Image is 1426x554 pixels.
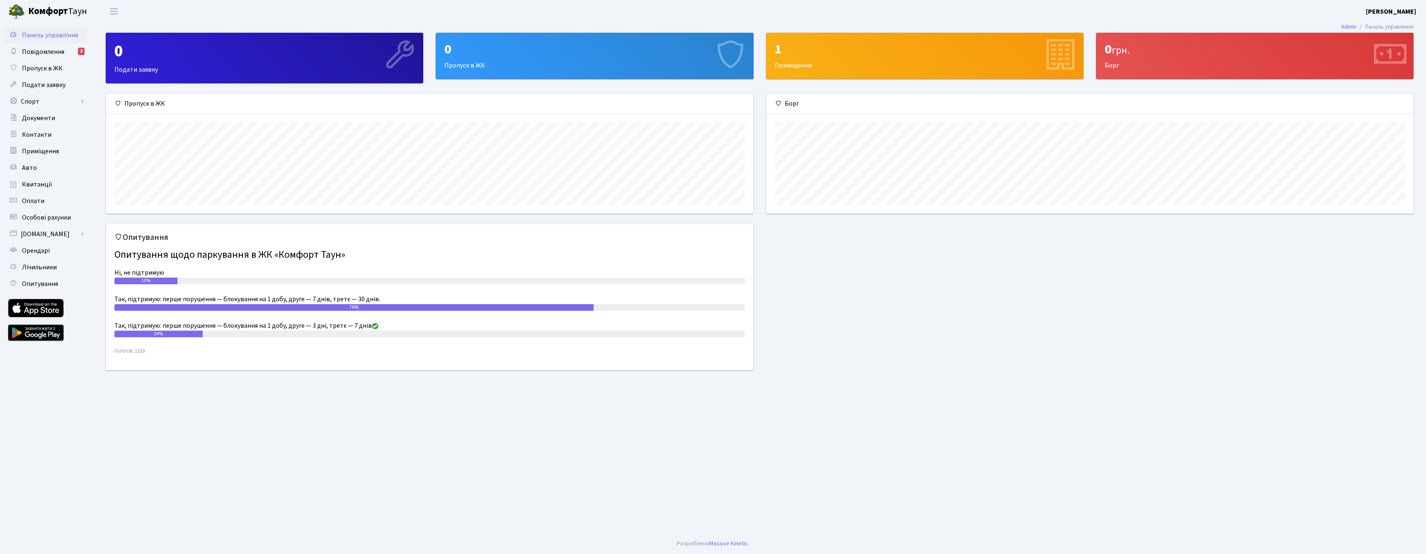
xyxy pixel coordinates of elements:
span: Контакти [22,130,51,139]
small: Голосів: 1130 [114,347,745,362]
img: logo.png [8,3,25,20]
div: Пропуск в ЖК [106,94,753,114]
a: 0Пропуск в ЖК [436,33,753,79]
a: Пропуск в ЖК [4,60,87,77]
div: Ні, не підтримую [114,268,745,278]
span: Авто [22,163,37,172]
span: грн. [1112,43,1130,58]
div: 14% [114,331,203,337]
nav: breadcrumb [1329,18,1426,36]
div: Приміщення [766,33,1083,79]
a: Приміщення [4,143,87,160]
span: Документи [22,114,55,123]
div: Розроблено . [677,539,749,548]
a: Контакти [4,126,87,143]
div: Так, підтримую: перше порушення — блокування на 1 добу, друге — 3 дні, третє — 7 днів [114,321,745,331]
span: Опитування [22,279,58,288]
span: Приміщення [22,147,59,156]
div: 0 [1105,41,1405,57]
span: Подати заявку [22,80,65,90]
a: Спорт [4,93,87,110]
a: Оплати [4,193,87,209]
div: 0 [114,41,415,61]
a: Massive Kinetic [709,539,748,548]
a: [PERSON_NAME] [1366,7,1416,17]
a: 0Подати заявку [106,33,423,83]
div: Так, підтримую: перше порушення — блокування на 1 добу, друге — 7 днів, третє — 30 днів. [114,294,745,304]
a: Подати заявку [4,77,87,93]
span: Панель управління [22,31,78,40]
div: 1 [775,41,1075,57]
div: 0 [444,41,745,57]
h4: Опитування щодо паркування в ЖК «Комфорт Таун» [114,246,745,264]
a: Панель управління [4,27,87,44]
span: Таун [28,5,87,19]
button: Переключити навігацію [104,5,124,18]
div: Пропуск в ЖК [436,33,753,79]
a: Авто [4,160,87,176]
span: Лічильники [22,263,57,272]
h5: Опитування [114,232,745,242]
a: Admin [1341,22,1356,31]
div: 3 [78,48,85,55]
span: Оплати [22,196,44,206]
span: Квитанції [22,180,52,189]
a: 1Приміщення [766,33,1084,79]
span: Особові рахунки [22,213,71,222]
span: Повідомлення [22,47,64,56]
div: Борг [1096,33,1413,79]
div: 10% [114,278,177,284]
a: Квитанції [4,176,87,193]
div: Подати заявку [106,33,423,83]
b: Комфорт [28,5,68,18]
a: Орендарі [4,242,87,259]
a: Особові рахунки [4,209,87,226]
a: [DOMAIN_NAME] [4,226,87,242]
a: Повідомлення3 [4,44,87,60]
a: Лічильники [4,259,87,276]
a: Опитування [4,276,87,292]
div: 76% [114,304,594,311]
a: Документи [4,110,87,126]
b: [PERSON_NAME] [1366,7,1416,16]
span: Орендарі [22,246,50,255]
li: Панель управління [1356,22,1414,31]
div: Борг [766,94,1414,114]
span: Пропуск в ЖК [22,64,63,73]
